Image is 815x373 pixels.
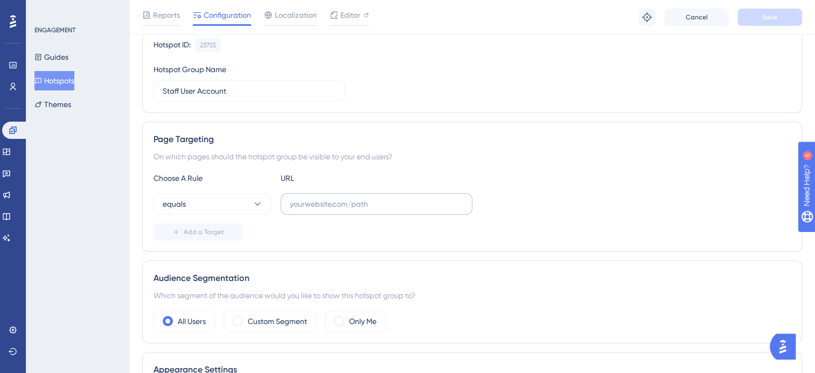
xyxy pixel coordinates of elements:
span: Localization [275,9,317,22]
label: Only Me [349,315,377,328]
span: Add a Target [184,228,224,236]
button: Add a Target [154,223,242,241]
div: Hotspot Group Name [154,63,226,76]
button: Guides [34,47,68,67]
span: Save [762,13,777,22]
div: ENGAGEMENT [34,26,75,34]
span: Configuration [204,9,251,22]
label: All Users [178,315,206,328]
button: Hotspots [34,71,74,90]
button: Themes [34,95,71,114]
div: Hotspot ID: [154,38,191,52]
label: Custom Segment [248,315,307,328]
span: Need Help? [25,3,67,16]
button: Cancel [664,9,729,26]
button: Save [737,9,802,26]
span: Reports [153,9,180,22]
div: 23755 [200,41,216,50]
input: Type your Hotspot Group Name here [163,85,336,97]
div: Audience Segmentation [154,272,791,285]
span: equals [163,198,186,210]
div: 6 [75,5,78,14]
span: Cancel [686,13,708,22]
iframe: UserGuiding AI Assistant Launcher [770,330,802,363]
div: URL [281,172,399,185]
input: yourwebsite.com/path [290,198,463,210]
div: Choose A Rule [154,172,272,185]
div: Page Targeting [154,133,791,146]
span: Editor [340,9,360,22]
div: Which segment of the audience would you like to show this hotspot group to? [154,289,791,302]
button: equals [154,193,272,215]
div: On which pages should the hotspot group be visible to your end users? [154,150,791,163]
